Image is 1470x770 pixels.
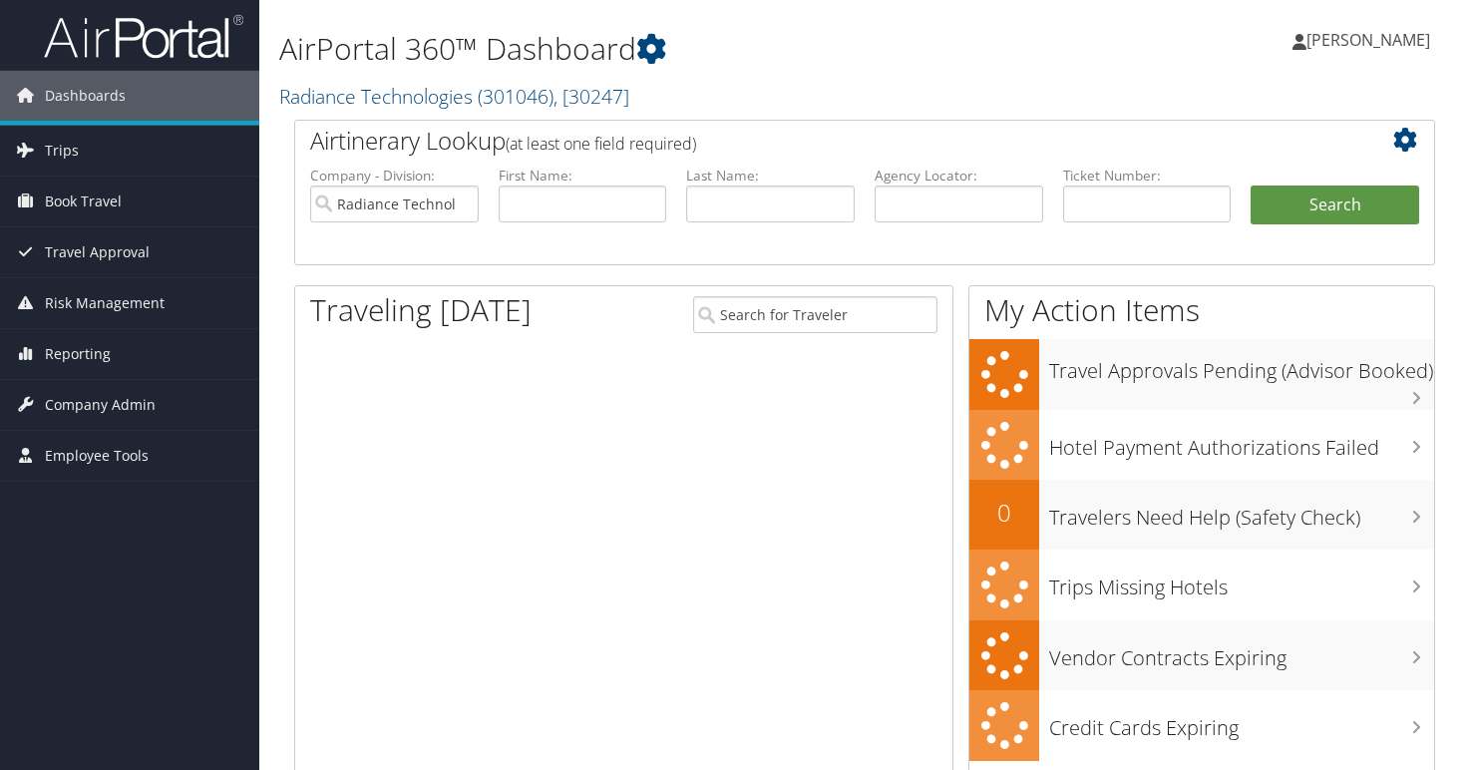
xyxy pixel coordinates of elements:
[969,289,1434,331] h1: My Action Items
[44,13,243,60] img: airportal-logo.png
[45,431,149,481] span: Employee Tools
[1049,347,1434,385] h3: Travel Approvals Pending (Advisor Booked)
[1063,166,1232,186] label: Ticket Number:
[45,126,79,176] span: Trips
[279,83,629,110] a: Radiance Technologies
[1306,29,1430,51] span: [PERSON_NAME]
[1049,634,1434,672] h3: Vendor Contracts Expiring
[969,339,1434,410] a: Travel Approvals Pending (Advisor Booked)
[1049,494,1434,532] h3: Travelers Need Help (Safety Check)
[45,177,122,226] span: Book Travel
[45,71,126,121] span: Dashboards
[310,166,479,186] label: Company - Division:
[1292,10,1450,70] a: [PERSON_NAME]
[45,329,111,379] span: Reporting
[875,166,1043,186] label: Agency Locator:
[969,550,1434,620] a: Trips Missing Hotels
[478,83,553,110] span: ( 301046 )
[506,133,696,155] span: (at least one field required)
[686,166,855,186] label: Last Name:
[1049,424,1434,462] h3: Hotel Payment Authorizations Failed
[499,166,667,186] label: First Name:
[693,296,937,333] input: Search for Traveler
[1251,186,1419,225] button: Search
[310,124,1324,158] h2: Airtinerary Lookup
[45,380,156,430] span: Company Admin
[279,28,1060,70] h1: AirPortal 360™ Dashboard
[45,278,165,328] span: Risk Management
[1049,704,1434,742] h3: Credit Cards Expiring
[969,690,1434,761] a: Credit Cards Expiring
[969,620,1434,691] a: Vendor Contracts Expiring
[553,83,629,110] span: , [ 30247 ]
[1049,564,1434,601] h3: Trips Missing Hotels
[969,480,1434,550] a: 0Travelers Need Help (Safety Check)
[969,410,1434,481] a: Hotel Payment Authorizations Failed
[45,227,150,277] span: Travel Approval
[310,289,532,331] h1: Traveling [DATE]
[969,496,1039,530] h2: 0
